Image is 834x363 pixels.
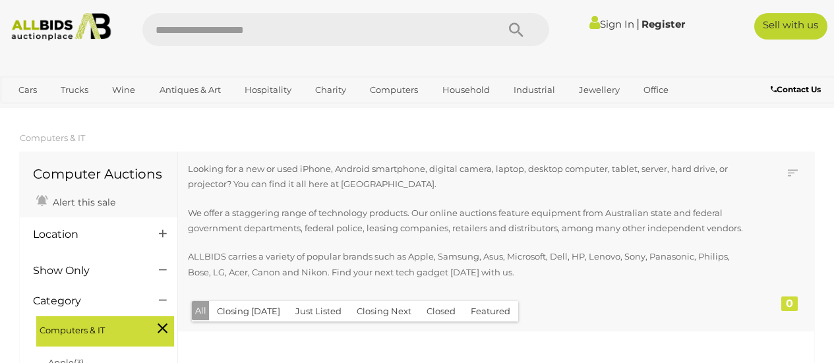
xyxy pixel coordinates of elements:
[33,295,139,307] h4: Category
[434,79,498,101] a: Household
[781,296,798,311] div: 0
[151,79,229,101] a: Antiques & Art
[636,16,640,31] span: |
[33,167,164,181] h1: Computer Auctions
[33,265,139,277] h4: Show Only
[570,79,628,101] a: Jewellery
[483,13,549,46] button: Search
[505,79,564,101] a: Industrial
[188,161,743,192] p: Looking for a new or used iPhone, Android smartphone, digital camera, laptop, desktop computer, t...
[419,301,463,321] button: Closed
[771,84,821,94] b: Contact Us
[463,301,518,321] button: Featured
[33,191,119,211] a: Alert this sale
[635,79,677,101] a: Office
[641,18,685,30] a: Register
[61,101,171,123] a: [GEOGRAPHIC_DATA]
[361,79,427,101] a: Computers
[188,249,743,280] p: ALLBIDS carries a variety of popular brands such as Apple, Samsung, Asus, Microsoft, Dell, HP, Le...
[287,301,349,321] button: Just Listed
[192,301,210,320] button: All
[33,229,139,240] h4: Location
[771,82,824,97] a: Contact Us
[10,101,54,123] a: Sports
[209,301,288,321] button: Closing [DATE]
[10,79,45,101] a: Cars
[49,196,115,208] span: Alert this sale
[52,79,97,101] a: Trucks
[236,79,300,101] a: Hospitality
[188,206,743,237] p: We offer a staggering range of technology products. Our online auctions feature equipment from Au...
[20,132,85,143] a: Computers & IT
[349,301,419,321] button: Closing Next
[589,18,634,30] a: Sign In
[40,320,138,338] span: Computers & IT
[6,13,116,41] img: Allbids.com.au
[104,79,144,101] a: Wine
[754,13,827,40] a: Sell with us
[307,79,355,101] a: Charity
